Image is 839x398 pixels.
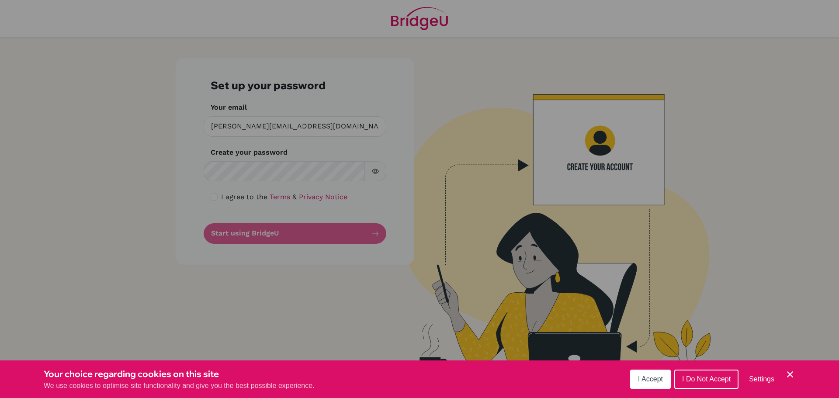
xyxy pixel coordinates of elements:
button: Settings [742,370,781,388]
button: I Accept [630,370,671,389]
span: Settings [749,375,774,383]
h3: Your choice regarding cookies on this site [44,367,315,381]
button: Save and close [785,369,795,380]
button: I Do Not Accept [674,370,738,389]
span: I Do Not Accept [682,375,731,383]
span: I Accept [638,375,663,383]
p: We use cookies to optimise site functionality and give you the best possible experience. [44,381,315,391]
